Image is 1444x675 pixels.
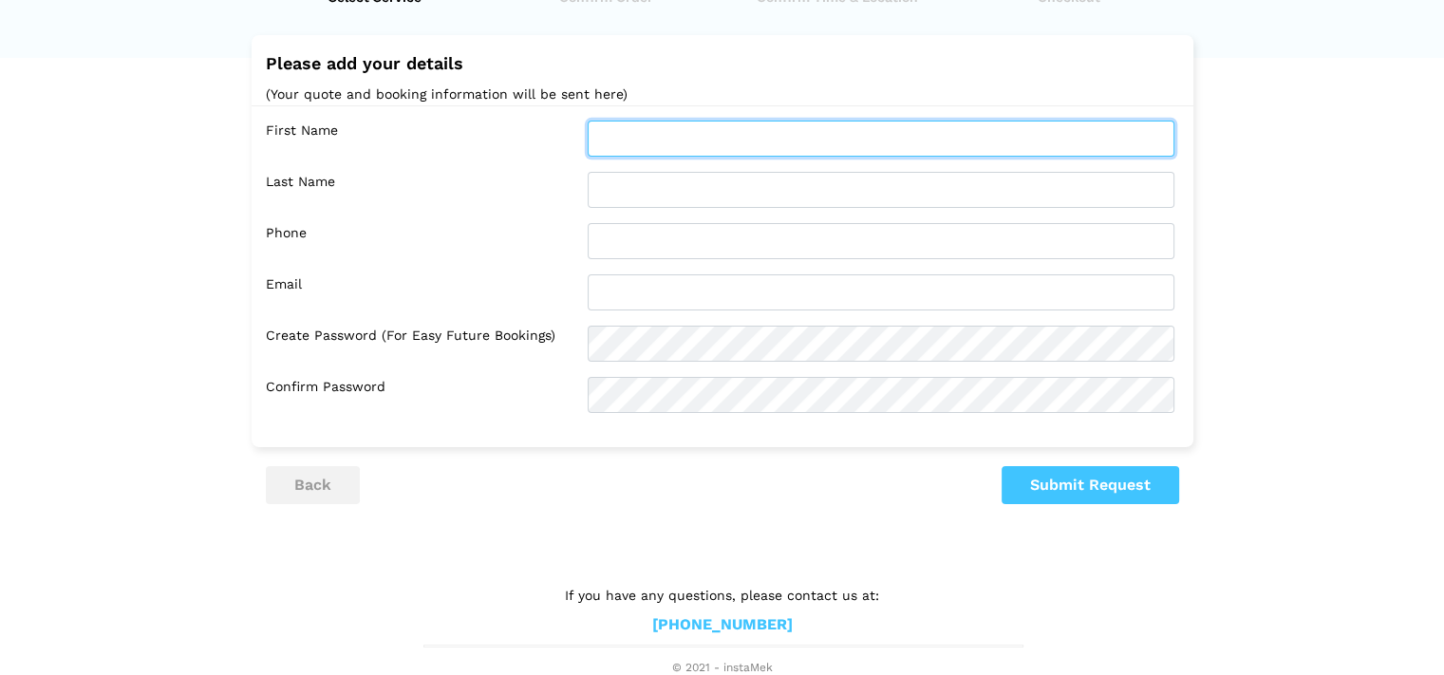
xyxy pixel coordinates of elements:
[266,223,573,259] label: Phone
[266,466,360,504] button: back
[266,83,1179,106] p: (Your quote and booking information will be sent here)
[266,274,573,310] label: Email
[266,326,573,362] label: Create Password (for easy future bookings)
[423,585,1022,606] p: If you have any questions, please contact us at:
[266,54,1179,73] h2: Please add your details
[266,172,573,208] label: Last Name
[266,121,573,157] label: First Name
[652,615,793,635] a: [PHONE_NUMBER]
[266,377,573,413] label: Confirm Password
[1002,466,1179,504] button: Submit Request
